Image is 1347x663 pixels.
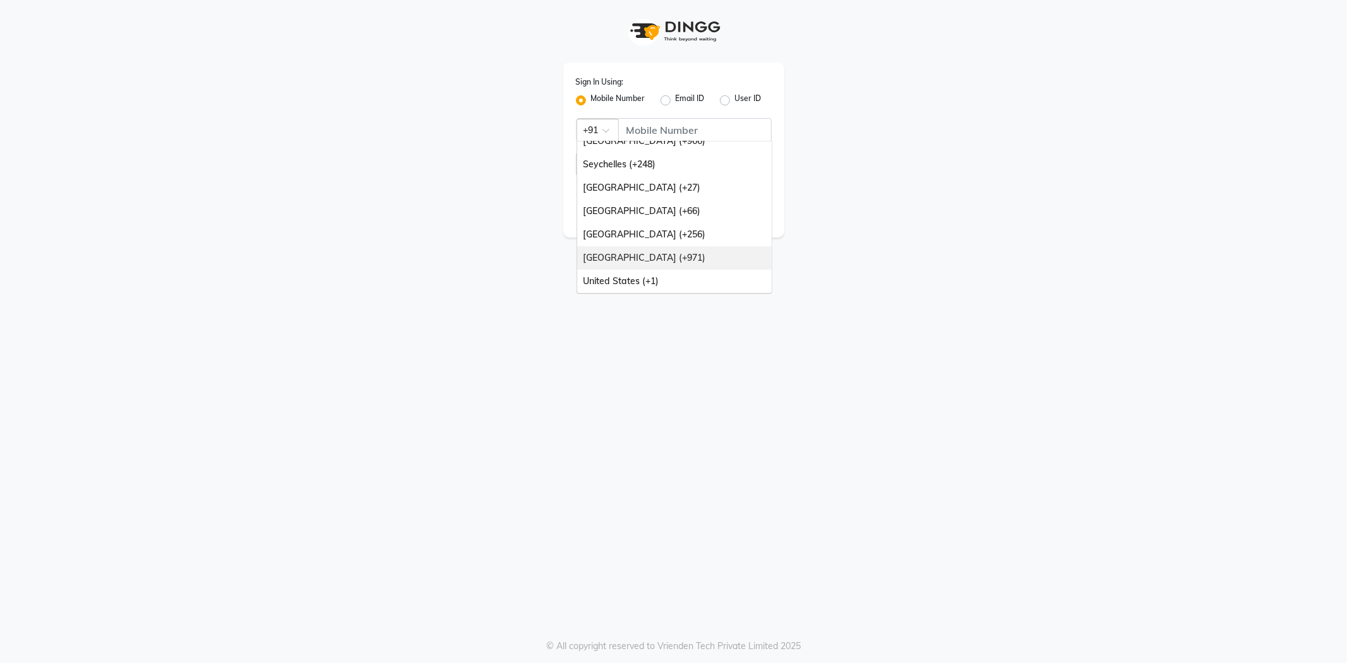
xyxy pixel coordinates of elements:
[576,76,624,88] label: Sign In Using:
[577,270,772,293] div: United States (+1)
[591,93,645,108] label: Mobile Number
[577,246,772,270] div: [GEOGRAPHIC_DATA] (+971)
[577,153,772,176] div: Seychelles (+248)
[577,176,772,200] div: [GEOGRAPHIC_DATA] (+27)
[577,141,772,294] ng-dropdown-panel: Options list
[576,152,743,176] input: Username
[623,13,724,50] img: logo1.svg
[676,93,705,108] label: Email ID
[577,129,772,153] div: [GEOGRAPHIC_DATA] (+966)
[735,93,762,108] label: User ID
[577,200,772,223] div: [GEOGRAPHIC_DATA] (+66)
[577,223,772,246] div: [GEOGRAPHIC_DATA] (+256)
[618,118,772,142] input: Username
